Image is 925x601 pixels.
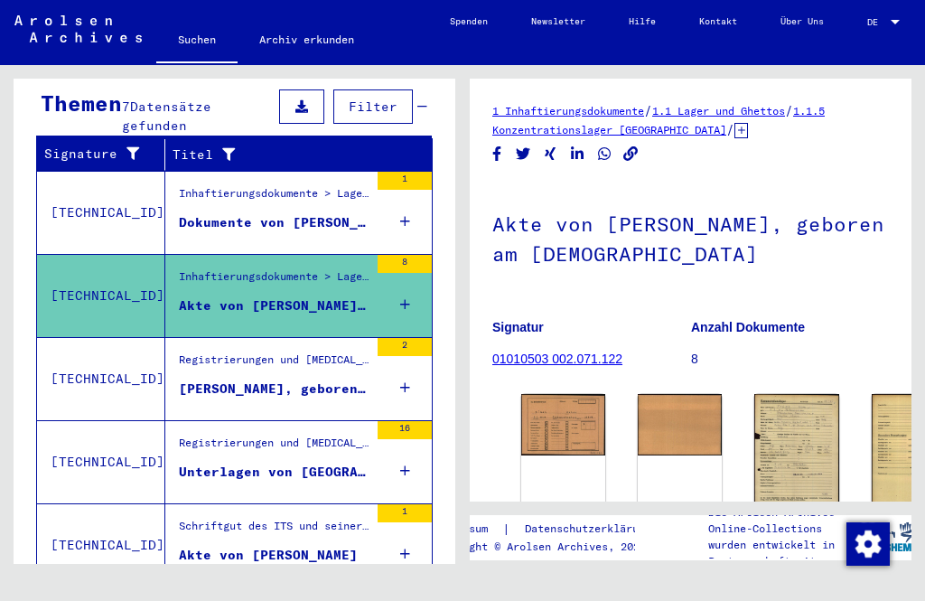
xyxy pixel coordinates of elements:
td: [TECHNICAL_ID] [37,337,165,420]
button: Share on Xing [541,143,560,165]
div: 1 [378,504,432,522]
span: Filter [349,99,397,115]
div: Titel [173,146,397,164]
p: Die Arolsen Archives Online-Collections [708,504,856,537]
a: 1.1 Lager und Ghettos [652,104,785,117]
div: Schriftgut des ITS und seiner Vorgänger > Bearbeitung von Anfragen > Suchvorgänge > Suchanfragen ... [179,518,369,543]
span: / [644,102,652,118]
div: [PERSON_NAME], geboren am [DEMOGRAPHIC_DATA], geboren in [GEOGRAPHIC_DATA] [179,380,369,399]
span: / [726,121,734,137]
img: 001.jpg [754,394,838,513]
div: Registrierungen und [MEDICAL_DATA] von Displaced Persons, Kindern und Vermissten > Unterstützungs... [179,352,369,377]
div: Inhaftierungsdokumente > Lager und Ghettos > Konzentrationslager [GEOGRAPHIC_DATA] > Individuelle... [179,185,369,211]
td: [TECHNICAL_ID] [37,503,165,587]
p: 8 [691,350,889,369]
p: Copyright © Arolsen Archives, 2021 [431,539,673,555]
b: Anzahl Dokumente [691,320,805,334]
td: [TECHNICAL_ID] [37,420,165,503]
div: | [431,520,673,539]
a: Archiv erkunden [238,18,376,61]
div: Signature [44,145,151,164]
img: Arolsen_neg.svg [14,15,142,42]
a: Suchen [156,18,238,65]
button: Share on LinkedIn [568,143,587,165]
div: Unterlagen von [GEOGRAPHIC_DATA][PERSON_NAME][GEOGRAPHIC_DATA], geboren am [DEMOGRAPHIC_DATA], ge... [179,463,369,482]
img: Zustimmung ändern [846,522,890,566]
button: Copy link [621,143,640,165]
button: Share on Facebook [488,143,507,165]
div: Akte von [PERSON_NAME] [179,546,358,565]
a: 1 Inhaftierungsdokumente [492,104,644,117]
p: wurden entwickelt in Partnerschaft mit [708,537,856,569]
img: 001.jpg [521,394,605,455]
div: Akte von [PERSON_NAME], geboren am [DEMOGRAPHIC_DATA] [179,296,369,315]
span: DE [867,17,887,27]
button: Share on WhatsApp [595,143,614,165]
div: Signature [44,140,169,169]
b: Signatur [492,320,544,334]
a: Datenschutzerklärung [510,520,673,539]
button: Share on Twitter [514,143,533,165]
div: Dokumente von [PERSON_NAME], geboren am [DEMOGRAPHIC_DATA] [179,213,369,232]
a: 01010503 002.071.122 [492,352,622,366]
h1: Akte von [PERSON_NAME], geboren am [DEMOGRAPHIC_DATA] [492,183,889,292]
button: Filter [333,89,413,124]
div: Inhaftierungsdokumente > Lager und Ghettos > Konzentrationslager [GEOGRAPHIC_DATA] > Individuelle... [179,268,369,294]
span: / [785,102,793,118]
div: Registrierungen und [MEDICAL_DATA] von Displaced Persons, Kindern und Vermissten > Unterstützungs... [179,435,369,460]
div: 16 [378,421,432,439]
img: 002.jpg [638,394,722,455]
div: Titel [173,140,415,169]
